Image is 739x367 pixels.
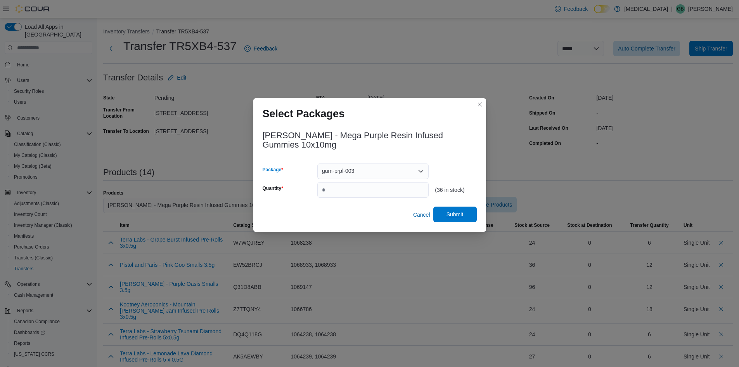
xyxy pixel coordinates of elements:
[263,167,283,173] label: Package
[263,185,283,191] label: Quantity
[263,108,345,120] h1: Select Packages
[413,211,430,219] span: Cancel
[263,131,477,150] h3: [PERSON_NAME] - Mega Purple Resin Infused Gummies 10x10mg
[433,207,477,222] button: Submit
[475,100,485,109] button: Closes this modal window
[322,166,354,176] span: gum-prpl-003
[410,207,433,223] button: Cancel
[435,187,476,193] div: (36 in stock)
[418,168,424,174] button: Open list of options
[447,210,464,218] span: Submit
